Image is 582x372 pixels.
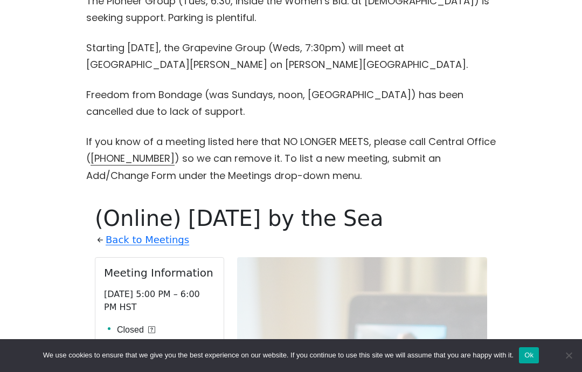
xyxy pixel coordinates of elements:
[86,133,496,184] p: If you know of a meeting listed here that NO LONGER MEETS, please call Central Office ( ) so we c...
[563,350,574,361] span: No
[117,323,155,336] button: Closed
[117,323,144,336] span: Closed
[43,350,514,361] span: We use cookies to ensure that we give you the best experience on our website. If you continue to ...
[519,347,539,363] button: Ok
[106,231,189,249] a: Back to Meetings
[86,39,496,73] p: Starting [DATE], the Grapevine Group (Weds, 7:30pm) will meet at [GEOGRAPHIC_DATA][PERSON_NAME] o...
[86,86,496,120] p: Freedom from Bondage (was Sundays, noon, [GEOGRAPHIC_DATA]) has been cancelled due to lack of sup...
[104,288,215,314] p: [DATE] 5:00 PM – 6:00 PM HST
[95,205,487,231] h1: (Online) [DATE] by the Sea
[117,336,215,349] li: Discussion
[104,266,215,279] h2: Meeting Information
